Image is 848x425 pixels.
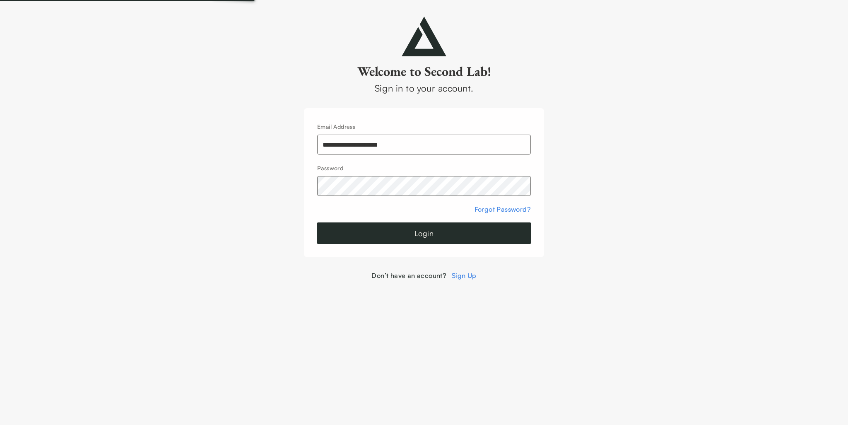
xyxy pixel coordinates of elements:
[475,205,531,213] a: Forgot Password?
[304,270,544,280] div: Don’t have an account?
[304,81,544,95] div: Sign in to your account.
[402,17,446,56] img: secondlab-logo
[304,63,544,80] h2: Welcome to Second Lab!
[452,271,477,280] a: Sign Up
[317,164,343,171] label: Password
[317,222,531,244] button: Login
[317,123,355,130] label: Email Address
